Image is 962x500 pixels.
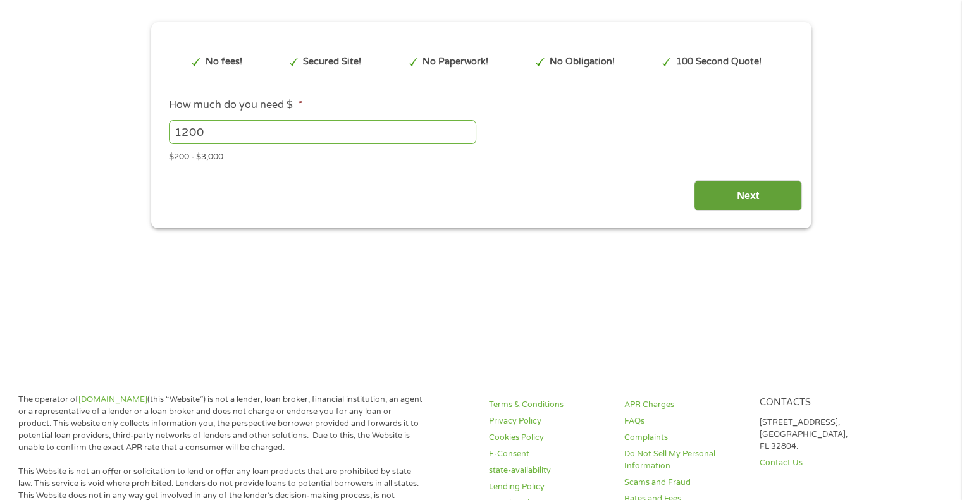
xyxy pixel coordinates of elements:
a: [DOMAIN_NAME] [78,394,147,405]
label: How much do you need $ [169,99,302,112]
p: No Obligation! [550,55,615,69]
a: Complaints [624,432,744,444]
p: No fees! [206,55,242,69]
a: E-Consent [489,448,609,460]
p: [STREET_ADDRESS], [GEOGRAPHIC_DATA], FL 32804. [759,417,879,453]
a: Do Not Sell My Personal Information [624,448,744,472]
div: $200 - $3,000 [169,147,792,164]
a: Cookies Policy [489,432,609,444]
h4: Contacts [759,397,879,409]
a: Scams and Fraud [624,477,744,489]
a: Contact Us [759,457,879,469]
a: APR Charges [624,399,744,411]
a: Terms & Conditions [489,399,609,411]
p: Secured Site! [303,55,361,69]
a: Lending Policy [489,481,609,493]
p: No Paperwork! [422,55,488,69]
p: 100 Second Quote! [676,55,762,69]
input: Next [694,180,802,211]
a: Privacy Policy [489,415,609,427]
a: state-availability [489,465,609,477]
a: FAQs [624,415,744,427]
p: The operator of (this “Website”) is not a lender, loan broker, financial institution, an agent or... [18,394,424,453]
